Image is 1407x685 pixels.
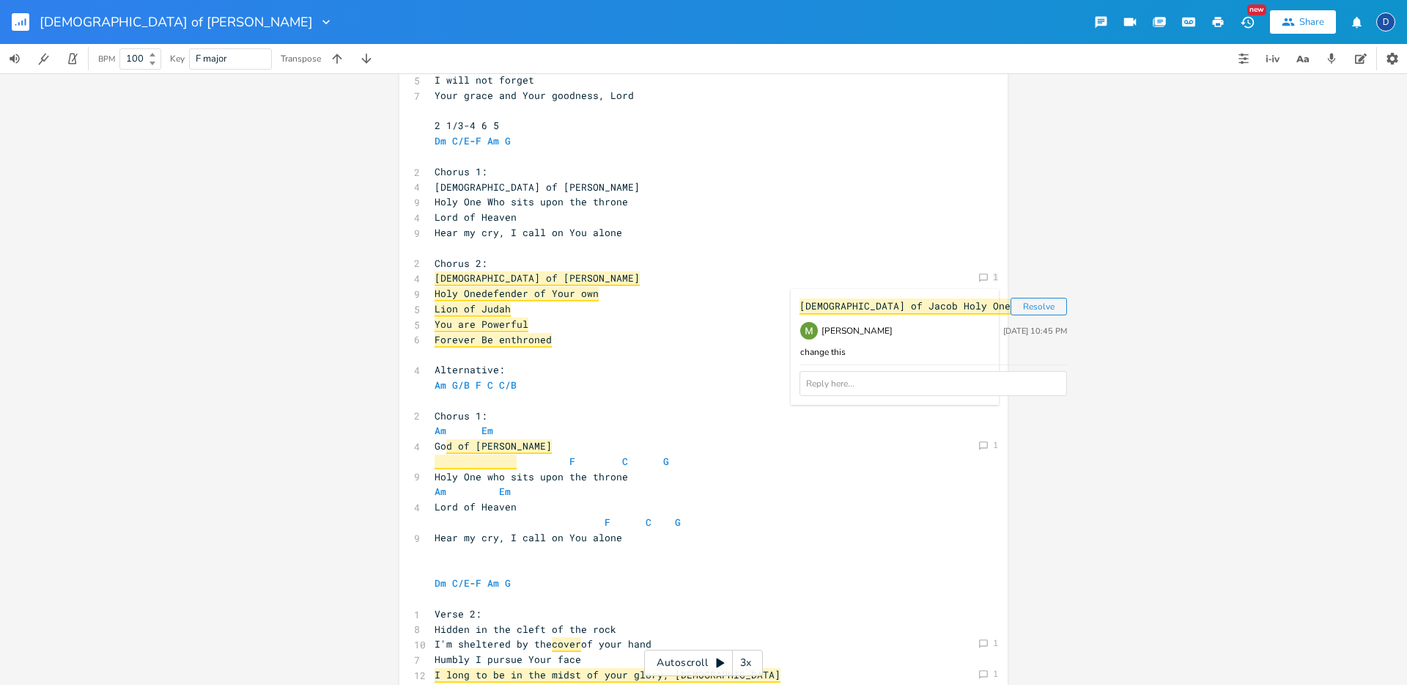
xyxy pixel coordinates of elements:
[435,470,628,483] span: Holy One who sits upon the throne
[487,378,493,392] span: C
[435,623,616,636] span: Hidden in the cleft of the rock
[799,298,1011,315] div: [DEMOGRAPHIC_DATA] of Jacob Holy One
[1247,4,1266,15] div: New
[435,180,640,194] span: [DEMOGRAPHIC_DATA] of [PERSON_NAME]
[569,455,575,468] span: F
[733,650,759,676] div: 3x
[476,134,481,147] span: F
[435,302,511,317] span: Lion of Judah
[605,516,610,529] span: F
[993,441,998,450] div: 1
[435,653,581,666] span: Humbly I pursue Your face
[821,325,912,337] div: [PERSON_NAME]
[435,210,517,224] span: Lord of Heaven
[435,165,487,178] span: Chorus 1:
[435,89,634,102] span: Your grace and Your goodness, Lord
[435,333,552,348] span: Forever Be enthroned
[435,287,481,301] span: Holy One
[435,531,622,544] span: Hear my cry, I call on You alone
[481,287,599,301] span: defender of Your own
[40,15,313,29] span: [DEMOGRAPHIC_DATA] of [PERSON_NAME]
[476,576,481,590] span: F
[435,378,446,392] span: Am
[993,639,998,648] div: 1
[675,516,681,529] span: G
[644,650,763,676] div: Autoscroll
[435,257,487,270] span: Chorus 2:
[505,134,511,147] span: G
[1011,298,1067,315] button: Resolve
[1299,15,1324,29] div: Share
[435,576,511,590] span: -
[435,271,640,286] span: [DEMOGRAPHIC_DATA] of [PERSON_NAME]
[799,321,819,340] img: Mik Sivak
[435,500,517,513] span: Lord of Heaven
[435,668,780,683] span: I long to be in the midst of your glory, [DEMOGRAPHIC_DATA]
[1376,5,1395,39] button: D
[476,378,481,392] span: F
[281,54,321,63] div: Transpose
[993,670,998,678] div: 1
[435,73,534,87] span: I will not forget
[481,424,493,437] span: Em
[170,54,185,63] div: Key
[993,288,998,297] div: 1
[435,409,487,422] span: Chorus 1:
[435,424,446,437] span: Am
[499,485,511,498] span: Em
[663,455,669,468] span: G
[452,576,470,590] span: C/E
[1003,327,1067,335] div: [DATE] 10:45 PM
[1270,10,1336,34] button: Share
[452,134,470,147] span: C/E
[1376,12,1395,32] div: David Jones
[435,637,651,651] span: I'm sheltered by the of your hand
[435,134,446,147] span: Dm
[435,134,511,147] span: -
[196,52,227,65] span: F major
[452,378,470,392] span: G/B
[993,273,998,282] div: 1
[435,195,628,208] span: Holy One Who sits upon the throne
[552,637,581,652] span: cover
[505,576,511,590] span: G
[435,226,622,239] span: Hear my cry, I call on You alone
[446,439,552,454] span: d of [PERSON_NAME]
[487,576,499,590] span: Am
[435,119,499,132] span: 2 1/3-4 6 5
[435,363,505,376] span: Alternative:
[435,607,481,620] span: Verse 2:
[799,346,1067,359] div: change this
[435,576,446,590] span: Dm
[646,516,651,529] span: C
[435,485,446,498] span: Am
[487,134,499,147] span: Am
[435,318,528,332] span: You are Powerful
[499,378,517,392] span: C/B
[98,55,115,63] div: BPM
[622,455,628,468] span: C
[435,439,552,453] span: Go
[1233,9,1262,35] button: New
